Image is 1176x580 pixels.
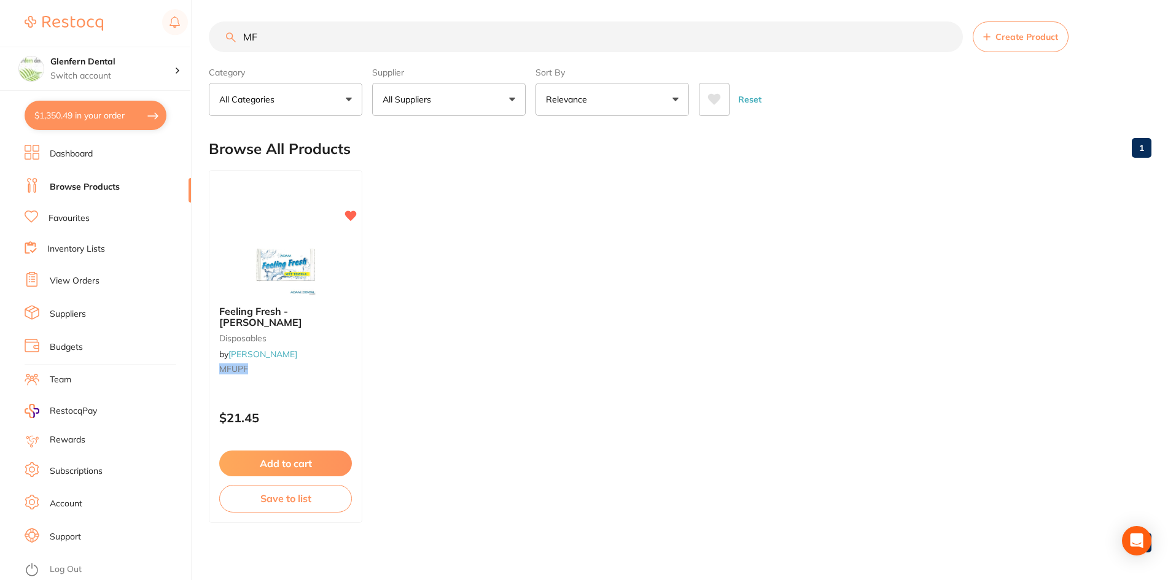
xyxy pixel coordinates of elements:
[219,450,352,476] button: Add to cart
[50,405,97,417] span: RestocqPay
[734,83,765,116] button: Reset
[50,148,93,160] a: Dashboard
[19,56,44,81] img: Glenfern Dental
[535,67,689,78] label: Sort By
[209,67,362,78] label: Category
[219,333,352,343] small: disposables
[25,16,103,31] img: Restocq Logo
[372,83,526,116] button: All Suppliers
[50,434,85,446] a: Rewards
[209,21,963,52] input: Search Products
[50,70,174,82] p: Switch account
[25,9,103,37] a: Restocq Logo
[383,93,436,106] p: All Suppliers
[50,181,120,193] a: Browse Products
[50,56,174,68] h4: Glenfern Dental
[50,465,103,478] a: Subscriptions
[50,341,83,354] a: Budgets
[25,404,97,418] a: RestocqPay
[995,32,1058,42] span: Create Product
[219,305,302,328] span: Feeling Fresh - [PERSON_NAME]
[219,93,279,106] p: All Categories
[25,101,166,130] button: $1,350.49 in your order
[219,485,352,512] button: Save to list
[1122,526,1151,555] div: Open Intercom Messenger
[209,83,362,116] button: All Categories
[50,531,81,543] a: Support
[973,21,1069,52] button: Create Product
[372,67,526,78] label: Supplier
[49,212,90,225] a: Favourites
[546,93,592,106] p: Relevance
[25,560,187,580] button: Log Out
[535,83,689,116] button: Relevance
[219,306,352,328] b: Feeling Fresh - Adam Wet
[50,308,86,320] a: Suppliers
[246,234,325,296] img: Feeling Fresh - Adam Wet
[47,243,105,255] a: Inventory Lists
[50,374,71,386] a: Team
[209,141,351,158] h2: Browse All Products
[228,349,297,360] a: [PERSON_NAME]
[1132,136,1151,160] a: 1
[50,563,82,576] a: Log Out
[50,275,99,287] a: View Orders
[219,363,248,374] em: MFUPF
[50,498,82,510] a: Account
[219,349,297,360] span: by
[25,404,39,418] img: RestocqPay
[219,411,352,425] p: $21.45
